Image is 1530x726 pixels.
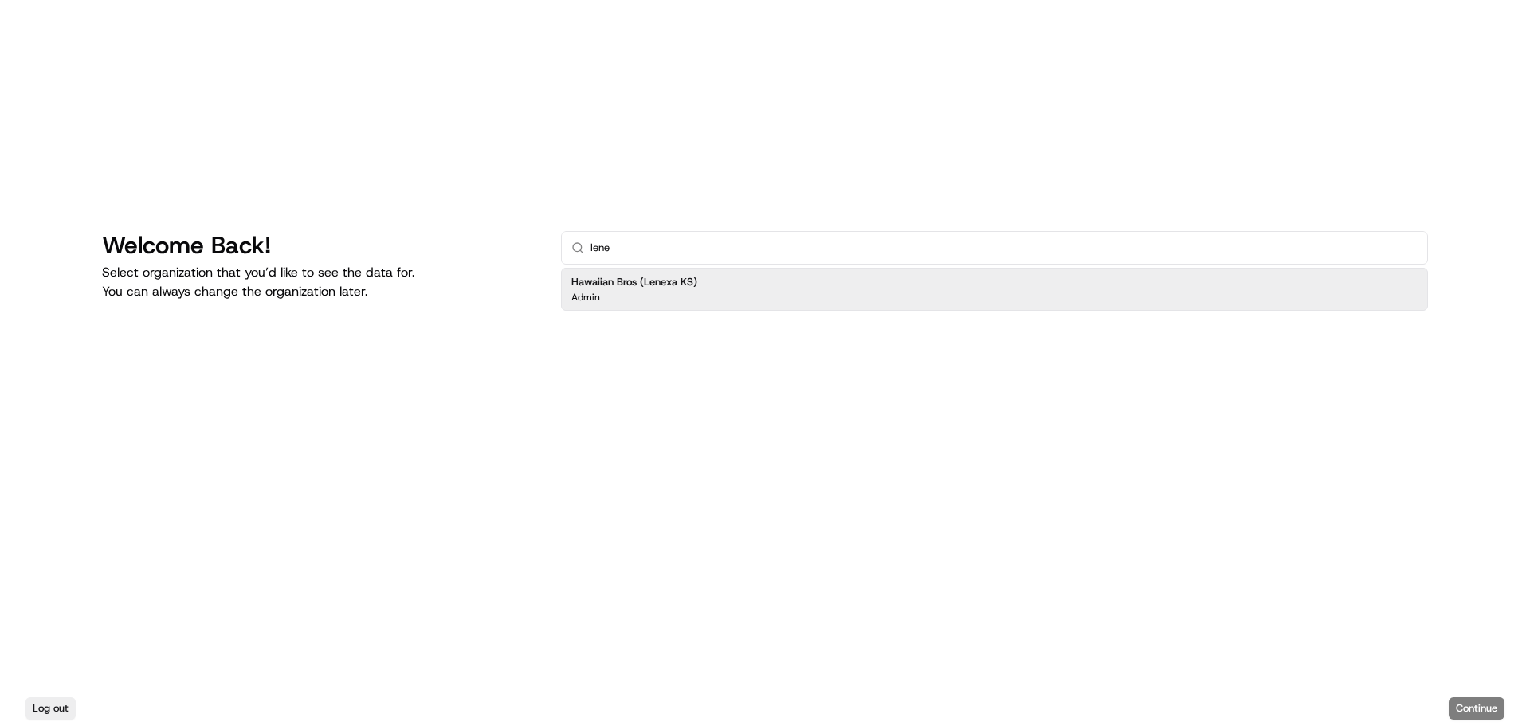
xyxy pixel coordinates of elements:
[102,231,535,260] h1: Welcome Back!
[590,232,1418,264] input: Type to search...
[561,265,1428,314] div: Suggestions
[571,275,697,289] h2: Hawaiian Bros (Lenexa KS)
[571,291,600,304] p: Admin
[25,697,76,720] button: Log out
[102,263,535,301] p: Select organization that you’d like to see the data for. You can always change the organization l...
